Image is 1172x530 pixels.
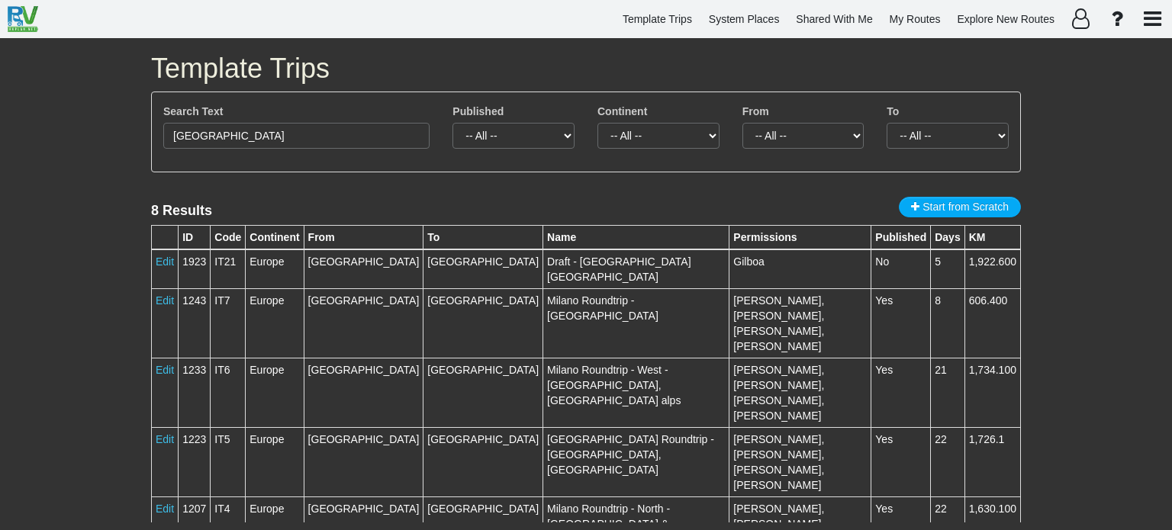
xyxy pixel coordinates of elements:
td: Milano Roundtrip - West - [GEOGRAPHIC_DATA], [GEOGRAPHIC_DATA] alps [543,358,729,427]
td: Gilboa [729,249,871,289]
a: Edit [156,294,174,307]
td: [GEOGRAPHIC_DATA] [423,358,543,427]
td: 1233 [179,358,211,427]
th: Name [543,225,729,249]
span: Template Trips [623,13,692,25]
td: [GEOGRAPHIC_DATA] [423,427,543,496]
td: Europe [246,288,304,358]
a: My Routes [883,5,948,34]
td: Europe [246,249,304,289]
td: 1,726.1 [964,427,1020,496]
td: IT6 [211,358,246,427]
td: IT21 [211,249,246,289]
label: Search Text [163,104,223,119]
label: From [742,104,769,119]
a: Template Trips [616,5,699,34]
td: 5 [931,249,964,289]
td: 1243 [179,288,211,358]
td: Draft - [GEOGRAPHIC_DATA] [GEOGRAPHIC_DATA] [543,249,729,289]
a: Edit [156,255,174,268]
span: Yes [875,294,893,307]
a: Shared With Me [789,5,879,34]
a: Explore New Routes [950,5,1061,34]
label: Continent [597,104,647,119]
label: Published [452,104,504,119]
a: Edit [156,503,174,515]
td: 22 [931,427,964,496]
a: Edit [156,433,174,445]
th: Days [931,225,964,249]
td: IT5 [211,427,246,496]
td: IT7 [211,288,246,358]
span: Explore New Routes [957,13,1054,25]
span: Start from Scratch [922,201,1009,213]
th: KM [964,225,1020,249]
td: [PERSON_NAME], [PERSON_NAME], [PERSON_NAME], [PERSON_NAME] [729,427,871,496]
td: [GEOGRAPHIC_DATA] [304,427,423,496]
td: 1,734.100 [964,358,1020,427]
th: Permissions [729,225,871,249]
a: System Places [702,5,787,34]
label: To [887,104,899,119]
span: System Places [709,13,780,25]
td: [GEOGRAPHIC_DATA] [304,249,423,289]
th: Code [211,225,246,249]
th: Published [871,225,931,249]
td: 1223 [179,427,211,496]
th: From [304,225,423,249]
td: 21 [931,358,964,427]
span: Yes [875,433,893,445]
td: 8 [931,288,964,358]
td: Milano Roundtrip - [GEOGRAPHIC_DATA] [543,288,729,358]
lable: 8 Results [151,203,212,218]
td: Europe [246,358,304,427]
td: 1923 [179,249,211,289]
span: My Routes [890,13,941,25]
th: Continent [246,225,304,249]
span: Shared With Me [796,13,872,25]
th: ID [179,225,211,249]
td: 1,922.600 [964,249,1020,289]
span: Template Trips [151,53,330,84]
span: Yes [875,364,893,376]
td: [GEOGRAPHIC_DATA] Roundtrip - [GEOGRAPHIC_DATA], [GEOGRAPHIC_DATA] [543,427,729,496]
td: 606.400 [964,288,1020,358]
span: No [875,255,889,268]
button: Start from Scratch [899,197,1021,217]
td: [GEOGRAPHIC_DATA] [423,288,543,358]
span: Yes [875,503,893,515]
a: Edit [156,364,174,376]
img: RvPlanetLogo.png [8,6,38,32]
td: Europe [246,427,304,496]
td: [PERSON_NAME], [PERSON_NAME], [PERSON_NAME], [PERSON_NAME] [729,358,871,427]
td: [GEOGRAPHIC_DATA] [423,249,543,289]
td: [PERSON_NAME], [PERSON_NAME], [PERSON_NAME], [PERSON_NAME] [729,288,871,358]
td: [GEOGRAPHIC_DATA] [304,288,423,358]
th: To [423,225,543,249]
td: [GEOGRAPHIC_DATA] [304,358,423,427]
